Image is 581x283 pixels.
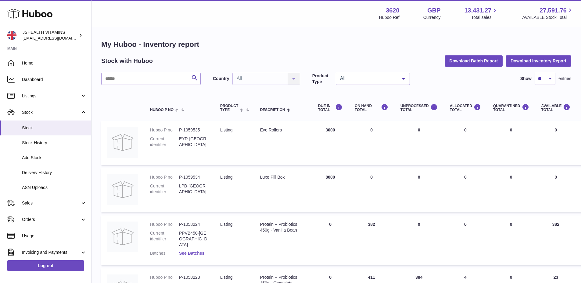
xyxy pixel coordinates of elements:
h1: My Huboo - Inventory report [101,40,571,49]
div: Eye Rollers [260,127,306,133]
span: listing [220,222,232,227]
td: 0 [535,121,577,165]
span: AVAILABLE Stock Total [522,15,574,20]
span: ASN Uploads [22,185,87,190]
div: ON HAND Total [355,104,388,112]
div: Protein + Probiotics 450g - Vanilla Bean [260,222,306,233]
td: 382 [535,215,577,265]
span: 0 [510,275,512,280]
span: Total sales [471,15,498,20]
dt: Huboo P no [150,274,179,280]
div: Huboo Ref [379,15,400,20]
div: ALLOCATED Total [450,104,481,112]
span: Stock History [22,140,87,146]
td: 0 [535,168,577,212]
span: All [339,75,397,82]
span: 13,431.27 [464,6,491,15]
td: 0 [394,121,444,165]
label: Show [520,76,532,82]
dt: Current identifier [150,183,179,195]
dt: Current identifier [150,230,179,248]
td: 0 [349,121,394,165]
span: listing [220,128,232,132]
span: Stock [22,125,87,131]
span: Home [22,60,87,66]
dt: Huboo P no [150,174,179,180]
span: 0 [510,222,512,227]
strong: GBP [427,6,440,15]
dt: Huboo P no [150,222,179,227]
span: listing [220,175,232,180]
span: entries [558,76,571,82]
dd: P-1059534 [179,174,208,180]
td: 0 [312,215,349,265]
div: Currency [423,15,441,20]
td: 382 [349,215,394,265]
span: Stock [22,110,80,115]
dd: P-1058224 [179,222,208,227]
a: See Batches [179,251,204,256]
img: product image [107,127,138,158]
img: product image [107,174,138,205]
button: Download Batch Report [445,55,503,66]
td: 0 [444,168,487,212]
td: 3000 [312,121,349,165]
span: Orders [22,217,80,222]
span: Sales [22,200,80,206]
dd: P-1059535 [179,127,208,133]
dd: P-1058223 [179,274,208,280]
dd: PPVB450-[GEOGRAPHIC_DATA] [179,230,208,248]
strong: 3620 [386,6,400,15]
span: Huboo P no [150,108,174,112]
span: Delivery History [22,170,87,176]
a: 13,431.27 Total sales [464,6,498,20]
a: 27,591.76 AVAILABLE Stock Total [522,6,574,20]
a: Log out [7,260,84,271]
span: listing [220,275,232,280]
button: Download Inventory Report [506,55,571,66]
span: Add Stock [22,155,87,161]
h2: Stock with Huboo [101,57,153,65]
dt: Batches [150,250,179,256]
span: Product Type [220,104,238,112]
span: Invoicing and Payments [22,250,80,255]
div: QUARANTINED Total [493,104,529,112]
div: DUE IN TOTAL [318,104,343,112]
div: Luxe Pill Box [260,174,306,180]
span: 0 [510,128,512,132]
label: Product Type [312,73,333,85]
td: 0 [394,215,444,265]
span: Usage [22,233,87,239]
dt: Current identifier [150,136,179,148]
label: Country [213,76,229,82]
div: AVAILABLE Total [541,104,571,112]
img: product image [107,222,138,252]
td: 0 [444,215,487,265]
td: 8000 [312,168,349,212]
td: 0 [349,168,394,212]
dd: LPB-[GEOGRAPHIC_DATA] [179,183,208,195]
span: 0 [510,175,512,180]
td: 0 [394,168,444,212]
span: Description [260,108,285,112]
span: 27,591.76 [540,6,567,15]
span: [EMAIL_ADDRESS][DOMAIN_NAME] [23,36,90,40]
td: 0 [444,121,487,165]
img: internalAdmin-3620@internal.huboo.com [7,31,16,40]
dd: EYR-[GEOGRAPHIC_DATA] [179,136,208,148]
span: Dashboard [22,77,87,82]
dt: Huboo P no [150,127,179,133]
span: Listings [22,93,80,99]
div: UNPROCESSED Total [400,104,438,112]
div: JSHEALTH VITAMINS [23,30,77,41]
